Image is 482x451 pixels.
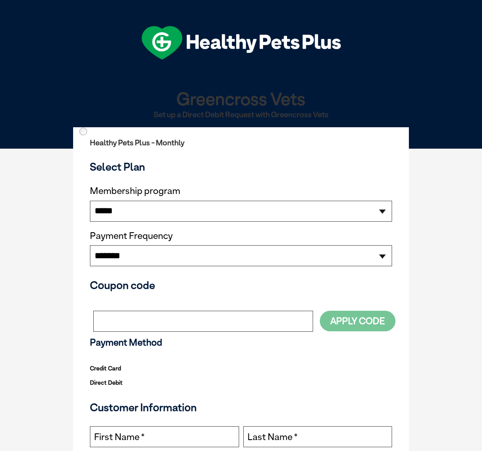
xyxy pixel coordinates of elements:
[76,89,406,108] h1: Greencross Vets
[90,363,121,374] label: Credit Card
[90,377,123,388] label: Direct Debit
[90,160,392,173] h3: Select Plan
[90,279,392,291] h3: Coupon code
[90,186,392,197] label: Membership program
[320,311,395,331] button: Apply Code
[94,432,145,443] label: First Name *
[90,337,392,348] h3: Payment Method
[90,231,173,241] label: Payment Frequency
[142,26,341,60] img: hpp-logo-landscape-green-white.png
[90,401,392,414] h3: Customer Information
[76,110,406,119] h2: Set up a Direct Debit Request with Greencross Vets
[90,139,392,147] h2: Healthy Pets Plus - Monthly
[248,432,298,443] label: Last Name *
[79,128,87,135] input: Direct Debit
